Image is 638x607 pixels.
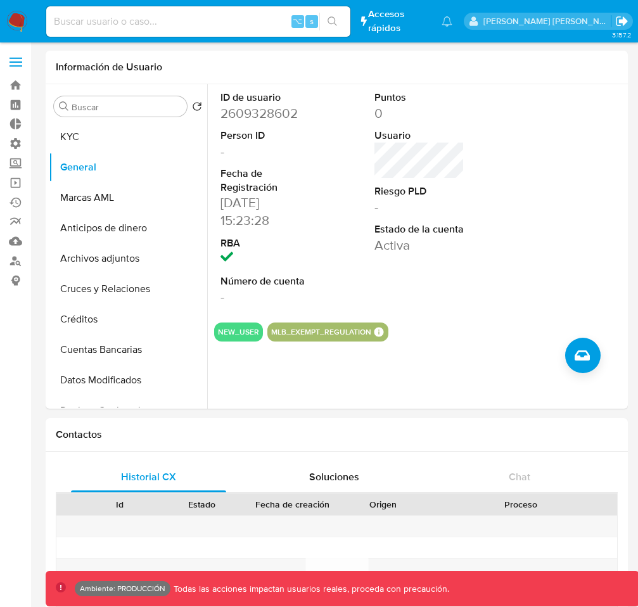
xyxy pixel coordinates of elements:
[368,8,429,34] span: Accesos rápidos
[49,182,207,213] button: Marcas AML
[615,15,628,28] a: Salir
[49,213,207,243] button: Anticipos de dinero
[192,101,202,115] button: Volver al orden por defecto
[49,243,207,274] button: Archivos adjuntos
[220,274,310,288] dt: Número de cuenta
[59,101,69,112] button: Buscar
[374,129,464,143] dt: Usuario
[309,470,359,484] span: Soluciones
[220,129,310,143] dt: Person ID
[319,13,345,30] button: search-icon
[374,91,464,105] dt: Puntos
[220,167,310,194] dt: Fecha de Registración
[220,236,310,250] dt: RBA
[72,101,182,113] input: Buscar
[509,470,530,484] span: Chat
[56,428,618,441] h1: Contactos
[49,122,207,152] button: KYC
[46,13,350,30] input: Buscar usuario o caso...
[49,335,207,365] button: Cuentas Bancarias
[374,222,464,236] dt: Estado de la cuenta
[56,61,162,73] h1: Información de Usuario
[374,184,464,198] dt: Riesgo PLD
[310,15,314,27] span: s
[374,105,464,122] dd: 0
[374,236,464,254] dd: Activa
[220,143,310,160] dd: -
[49,395,207,426] button: Devices Geolocation
[483,15,611,27] p: mauro.ibarra@mercadolibre.com
[49,274,207,304] button: Cruces y Relaciones
[49,304,207,335] button: Créditos
[87,498,152,511] div: Id
[170,583,449,595] p: Todas las acciones impactan usuarios reales, proceda con precaución.
[350,498,415,511] div: Origen
[49,152,207,182] button: General
[220,194,310,229] dd: [DATE] 15:23:28
[433,498,608,511] div: Proceso
[220,288,310,305] dd: -
[293,15,302,27] span: ⌥
[374,198,464,216] dd: -
[80,586,165,591] p: Ambiente: PRODUCCIÓN
[252,498,333,511] div: Fecha de creación
[121,470,176,484] span: Historial CX
[49,365,207,395] button: Datos Modificados
[170,498,234,511] div: Estado
[220,105,310,122] dd: 2609328602
[442,16,452,27] a: Notificaciones
[220,91,310,105] dt: ID de usuario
